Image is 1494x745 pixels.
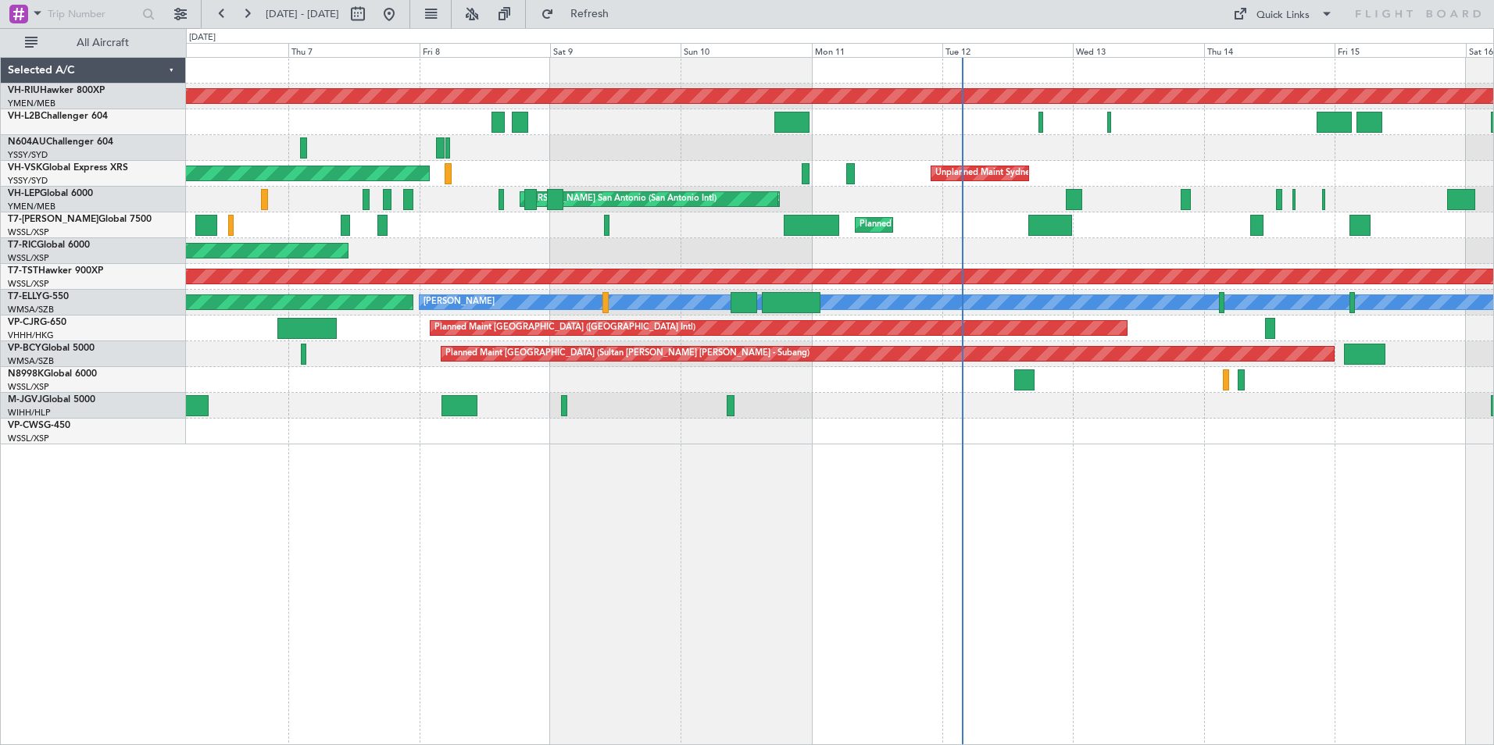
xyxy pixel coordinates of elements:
div: Planned Maint [GEOGRAPHIC_DATA] ([GEOGRAPHIC_DATA]) [860,213,1106,237]
div: Mon 11 [812,43,942,57]
span: T7-[PERSON_NAME] [8,215,98,224]
a: VP-BCYGlobal 5000 [8,344,95,353]
a: WMSA/SZB [8,355,54,367]
span: VP-CJR [8,318,40,327]
a: T7-RICGlobal 6000 [8,241,90,250]
a: VHHH/HKG [8,330,54,341]
div: Tue 12 [942,43,1073,57]
a: N8998KGlobal 6000 [8,369,97,379]
a: WMSA/SZB [8,304,54,315]
div: Fri 15 [1335,43,1465,57]
a: YSSY/SYD [8,149,48,161]
a: WSSL/XSP [8,381,49,393]
span: VH-RIU [8,86,40,95]
span: M-JGVJ [8,395,42,405]
a: T7-ELLYG-550 [8,292,69,301]
button: All Aircraft [17,30,170,55]
span: T7-TST [8,266,38,276]
span: N8998K [8,369,44,379]
a: T7-TSTHawker 900XP [8,266,103,276]
a: WSSL/XSP [8,252,49,264]
a: WSSL/XSP [8,226,49,238]
div: [PERSON_NAME] San Antonio (San Antonio Intl) [524,187,717,211]
button: Quick Links [1225,2,1341,27]
input: Trip Number [48,2,138,26]
div: Wed 13 [1073,43,1203,57]
a: VH-LEPGlobal 6000 [8,189,93,198]
a: T7-[PERSON_NAME]Global 7500 [8,215,152,224]
a: YSSY/SYD [8,175,48,187]
a: YMEN/MEB [8,201,55,212]
a: WSSL/XSP [8,278,49,290]
span: VH-VSK [8,163,42,173]
span: All Aircraft [41,37,165,48]
span: T7-RIC [8,241,37,250]
div: Planned Maint [GEOGRAPHIC_DATA] ([GEOGRAPHIC_DATA] Intl) [434,316,695,340]
span: VH-L2B [8,112,41,121]
span: VH-LEP [8,189,40,198]
span: VP-CWS [8,421,44,430]
span: N604AU [8,137,46,147]
a: YMEN/MEB [8,98,55,109]
div: Wed 6 [158,43,288,57]
div: Thu 7 [288,43,419,57]
a: VP-CWSG-450 [8,421,70,430]
div: Quick Links [1256,8,1310,23]
a: N604AUChallenger 604 [8,137,113,147]
a: VH-VSKGlobal Express XRS [8,163,128,173]
a: WIHH/HLP [8,407,51,419]
a: VP-CJRG-650 [8,318,66,327]
div: Planned Maint [GEOGRAPHIC_DATA] (Sultan [PERSON_NAME] [PERSON_NAME] - Subang) [445,342,810,365]
div: Thu 14 [1204,43,1335,57]
button: Refresh [534,2,627,27]
div: [DATE] [189,31,216,45]
div: Unplanned Maint Sydney ([PERSON_NAME] Intl) [935,162,1128,185]
a: M-JGVJGlobal 5000 [8,395,95,405]
span: T7-ELLY [8,292,42,301]
div: [PERSON_NAME] [424,291,495,314]
a: WSSL/XSP [8,433,49,444]
span: VP-BCY [8,344,41,353]
div: Sat 9 [550,43,681,57]
div: Fri 8 [420,43,550,57]
span: [DATE] - [DATE] [266,7,339,21]
span: Refresh [557,9,623,20]
div: Sun 10 [681,43,811,57]
a: VH-RIUHawker 800XP [8,86,105,95]
a: VH-L2BChallenger 604 [8,112,108,121]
